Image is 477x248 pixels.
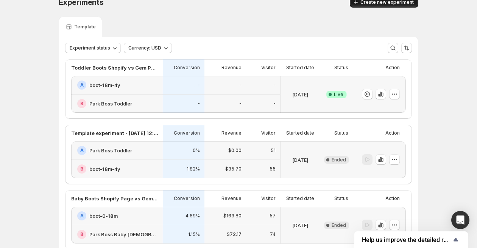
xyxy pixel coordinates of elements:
[80,147,84,153] h2: A
[273,101,276,107] p: -
[80,213,84,219] h2: A
[71,129,158,137] p: Template experiment - [DATE] 12:05:03
[292,91,308,98] p: [DATE]
[270,213,276,219] p: 57
[261,195,276,201] p: Visitor
[221,195,242,201] p: Revenue
[89,231,158,238] h2: Park Boss Baby [DEMOGRAPHIC_DATA].41% CR + Sticky Header
[89,212,118,220] h2: boot-0-18m
[271,147,276,153] p: 51
[198,82,200,88] p: -
[74,24,96,30] p: Template
[80,82,84,88] h2: A
[228,147,242,153] p: $0.00
[71,195,158,202] p: Baby Boots Shopify Page vs Gem Pages Landing Page
[89,147,132,154] h2: Park Boss Toddler
[174,130,200,136] p: Conversion
[225,166,242,172] p: $35.70
[270,231,276,237] p: 74
[188,231,200,237] p: 1.15%
[65,43,121,53] button: Experiment status
[286,130,314,136] p: Started date
[332,157,346,163] span: Ended
[174,65,200,71] p: Conversion
[80,166,83,172] h2: B
[334,91,343,98] span: Live
[362,236,451,243] span: Help us improve the detailed report for A/B campaigns
[286,65,314,71] p: Started date
[193,147,200,153] p: 0%
[451,211,469,229] div: Open Intercom Messenger
[174,195,200,201] p: Conversion
[362,235,460,244] button: Show survey - Help us improve the detailed report for A/B campaigns
[401,43,412,53] button: Sort the results
[187,166,200,172] p: 1.82%
[124,43,172,53] button: Currency: USD
[332,222,346,228] span: Ended
[89,81,120,89] h2: boot-18m-4y
[292,156,308,164] p: [DATE]
[221,65,242,71] p: Revenue
[89,100,132,107] h2: Park Boss Toddler
[239,82,242,88] p: -
[334,130,348,136] p: Status
[286,195,314,201] p: Started date
[385,65,400,71] p: Action
[89,165,120,173] h2: boot-18m-4y
[261,65,276,71] p: Visitor
[70,45,110,51] span: Experiment status
[80,231,83,237] h2: B
[239,101,242,107] p: -
[80,101,83,107] h2: B
[223,213,242,219] p: $163.80
[334,195,348,201] p: Status
[385,195,400,201] p: Action
[221,130,242,136] p: Revenue
[261,130,276,136] p: Visitor
[273,82,276,88] p: -
[334,65,348,71] p: Status
[292,222,308,229] p: [DATE]
[198,101,200,107] p: -
[185,213,200,219] p: 4.69%
[71,64,158,71] p: Toddler Boots Shopify vs Gem Pages Landing Page
[227,231,242,237] p: $72.17
[128,45,161,51] span: Currency: USD
[385,130,400,136] p: Action
[270,166,276,172] p: 55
